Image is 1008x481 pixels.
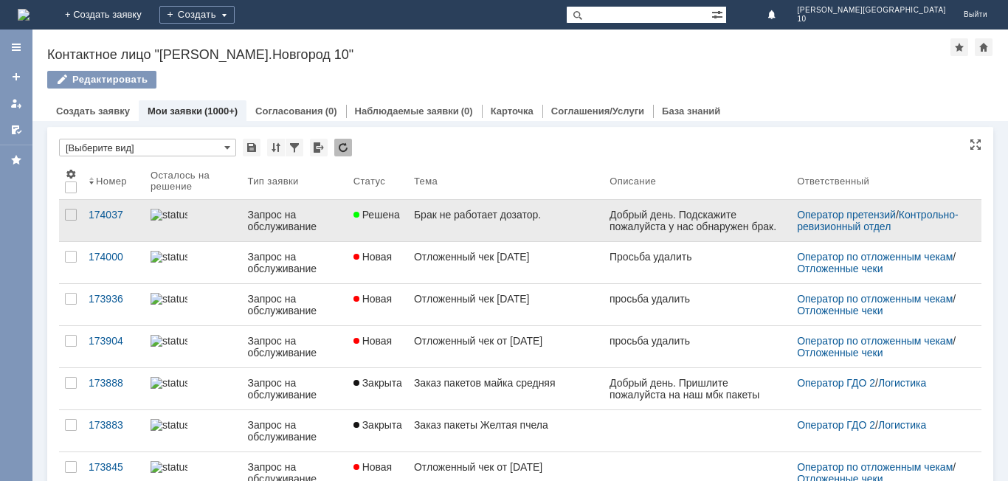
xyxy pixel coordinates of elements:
[151,419,187,431] img: statusbar-100 (1).png
[414,251,598,263] div: Отложенный чек [DATE]
[797,176,869,187] div: Ответственный
[267,139,285,156] div: Сортировка...
[348,200,408,241] a: Решена
[89,419,139,431] div: 173883
[797,209,896,221] a: Оператор претензий
[353,335,393,347] span: Новая
[950,38,968,56] div: Добавить в избранное
[145,368,241,409] a: statusbar-100 (1).png
[610,176,656,187] div: Описание
[89,377,139,389] div: 173888
[241,284,347,325] a: Запрос на обслуживание
[408,368,604,409] a: Заказ пакетов майка средняя
[83,162,145,200] th: Номер
[247,293,341,316] div: Запрос на обслуживание
[145,326,241,367] a: statusbar-100 (1).png
[348,410,408,451] a: Закрыта
[797,335,953,347] a: Оператор по отложенным чекам
[711,7,726,21] span: Расширенный поиск
[241,162,347,200] th: Тип заявки
[797,209,964,232] div: /
[255,105,323,117] a: Согласования
[334,139,352,156] div: Обновлять список
[89,251,139,263] div: 174000
[145,242,241,283] a: statusbar-100 (1).png
[878,377,926,389] a: Логистика
[414,377,598,389] div: Заказ пакетов майка средняя
[83,200,145,241] a: 174037
[348,284,408,325] a: Новая
[145,200,241,241] a: statusbar-100 (1).png
[83,326,145,367] a: 173904
[408,242,604,283] a: Отложенный чек [DATE]
[791,162,970,200] th: Ответственный
[241,326,347,367] a: Запрос на обслуживание
[151,461,187,473] img: statusbar-100 (1).png
[241,368,347,409] a: Запрос на обслуживание
[47,47,950,62] div: Контактное лицо "[PERSON_NAME].Новгород 10"
[286,139,303,156] div: Фильтрация...
[204,105,238,117] div: (1000+)
[414,209,598,221] div: Брак не работает дозатор.
[83,368,145,409] a: 173888
[662,105,720,117] a: База знаний
[247,419,341,443] div: Запрос на обслуживание
[145,162,241,200] th: Осталось на решение
[797,263,883,274] a: Отложенные чеки
[408,284,604,325] a: Отложенный чек [DATE]
[797,209,959,232] a: Контрольно-ревизионный отдел
[83,410,145,451] a: 173883
[247,335,341,359] div: Запрос на обслуживание
[353,377,402,389] span: Закрыта
[83,242,145,283] a: 174000
[151,335,187,347] img: statusbar-100 (1).png
[797,377,964,389] div: /
[18,9,30,21] img: logo
[414,461,598,473] div: Отложенный чек от [DATE]
[353,209,400,221] span: Решена
[243,139,260,156] div: Сохранить вид
[247,251,341,274] div: Запрос на обслуживание
[414,335,598,347] div: Отложенный чек от [DATE]
[241,200,347,241] a: Запрос на обслуживание
[797,335,964,359] div: /
[83,284,145,325] a: 173936
[89,335,139,347] div: 173904
[247,176,298,187] div: Тип заявки
[348,162,408,200] th: Статус
[797,377,875,389] a: Оператор ГДО 2
[798,15,946,24] span: 10
[348,368,408,409] a: Закрыта
[353,461,393,473] span: Новая
[151,170,224,192] div: Осталось на решение
[247,377,341,401] div: Запрос на обслуживание
[797,419,964,431] div: /
[797,251,953,263] a: Оператор по отложенным чекам
[89,461,139,473] div: 173845
[797,293,953,305] a: Оператор по отложенным чекам
[325,105,337,117] div: (0)
[414,176,438,187] div: Тема
[353,251,393,263] span: Новая
[96,176,127,187] div: Номер
[4,65,28,89] a: Создать заявку
[151,209,187,221] img: statusbar-100 (1).png
[4,91,28,115] a: Мои заявки
[89,293,139,305] div: 173936
[353,293,393,305] span: Новая
[975,38,993,56] div: Сделать домашней страницей
[241,242,347,283] a: Запрос на обслуживание
[797,347,883,359] a: Отложенные чеки
[408,162,604,200] th: Тема
[159,6,235,24] div: Создать
[970,139,981,150] div: На всю страницу
[797,293,964,316] div: /
[151,377,187,389] img: statusbar-100 (1).png
[797,305,883,316] a: Отложенные чеки
[551,105,644,117] a: Соглашения/Услуги
[89,209,139,221] div: 174037
[408,200,604,241] a: Брак не работает дозатор.
[408,410,604,451] a: Заказ пакеты Желтая пчела
[355,105,459,117] a: Наблюдаемые заявки
[414,419,598,431] div: Заказ пакеты Желтая пчела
